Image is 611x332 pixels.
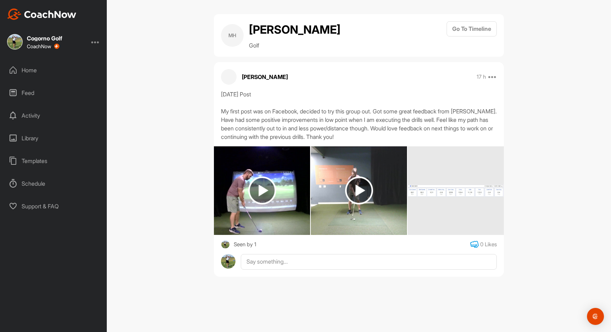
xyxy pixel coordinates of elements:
[447,21,497,36] button: Go To Timeline
[248,176,276,204] img: play
[4,175,104,192] div: Schedule
[249,21,341,38] h2: [PERSON_NAME]
[408,184,504,197] img: media
[587,308,604,325] div: Open Intercom Messenger
[27,44,59,49] div: CoachNow
[345,176,373,204] img: play
[477,73,486,80] p: 17 h
[221,254,235,269] img: avatar
[221,24,244,47] div: MH
[7,9,76,20] img: CoachNow
[4,84,104,102] div: Feed
[311,146,407,235] img: media
[4,197,104,215] div: Support & FAQ
[7,34,23,50] img: square_d1c020ef43f25eddc99f18be7fb47767.jpg
[221,240,230,249] img: square_d1c020ef43f25eddc99f18be7fb47767.jpg
[221,90,497,141] div: [DATE] Post My first post was on Facebook, decided to try this group out. Got some great feedback...
[234,240,256,249] div: Seen by 1
[27,35,62,41] div: Cogorno Golf
[4,129,104,147] div: Library
[4,61,104,79] div: Home
[214,146,310,235] img: media
[447,21,497,50] a: Go To Timeline
[242,73,288,81] p: [PERSON_NAME]
[249,41,341,50] p: Golf
[480,241,497,249] div: 0 Likes
[4,152,104,170] div: Templates
[4,107,104,124] div: Activity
